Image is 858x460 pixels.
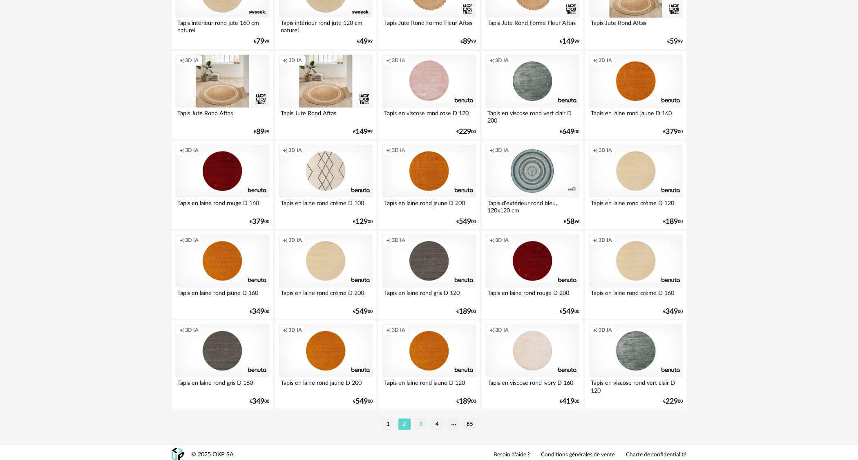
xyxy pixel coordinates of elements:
[670,39,678,45] span: 59
[663,398,683,404] div: € 00
[485,18,579,34] div: Tapis Jute Rond Forme Fleur Aftas
[288,57,302,63] span: 3D IA
[489,237,494,243] span: Creation icon
[599,57,612,63] span: 3D IA
[179,237,184,243] span: Creation icon
[275,230,376,319] a: Creation icon 3D IA Tapis en laine rond crème D 200 €54900
[175,197,269,214] div: Tapis en laine rond rouge D 160
[288,237,302,243] span: 3D IA
[482,320,583,409] a: Creation icon 3D IA Tapis en viscose rond ivory D 160 €41900
[566,219,574,224] span: 58
[392,237,405,243] span: 3D IA
[279,107,373,124] div: Tapis Jute Rond Aftas
[382,18,476,34] div: Tapis Jute Rond Forme Fleur Aftas
[431,418,443,430] li: 4
[589,107,683,124] div: Tapis en laine rond jaune D 160
[589,197,683,214] div: Tapis en laine rond crème D 120
[456,308,476,314] div: € 00
[283,147,288,153] span: Creation icon
[593,326,598,333] span: Creation icon
[663,219,683,224] div: € 00
[482,230,583,319] a: Creation icon 3D IA Tapis en laine rond rouge D 200 €54900
[593,237,598,243] span: Creation icon
[485,107,579,124] div: Tapis en viscose rond vert clair D 200
[185,147,199,153] span: 3D IA
[463,39,471,45] span: 89
[495,326,509,333] span: 3D IA
[560,398,579,404] div: € 00
[172,141,273,229] a: Creation icon 3D IA Tapis en laine rond rouge D 160 €37900
[279,377,373,393] div: Tapis en laine rond jaune D 200
[459,308,471,314] span: 189
[489,326,494,333] span: Creation icon
[191,451,234,458] div: © 2025 OXP SA
[562,398,574,404] span: 419
[357,39,373,45] div: € 99
[392,57,405,63] span: 3D IA
[666,129,678,134] span: 379
[252,308,264,314] span: 349
[482,51,583,139] a: Creation icon 3D IA Tapis en viscose rond vert clair D 200 €64900
[382,418,394,430] li: 1
[666,308,678,314] span: 349
[382,107,476,124] div: Tapis en viscose rond rose D 120
[172,230,273,319] a: Creation icon 3D IA Tapis en laine rond jaune D 160 €34900
[355,219,368,224] span: 129
[288,326,302,333] span: 3D IA
[495,57,509,63] span: 3D IA
[599,147,612,153] span: 3D IA
[254,129,269,134] div: € 99
[666,219,678,224] span: 189
[175,107,269,124] div: Tapis Jute Rond Aftas
[667,39,683,45] div: € 99
[275,141,376,229] a: Creation icon 3D IA Tapis en laine rond crème D 100 €12900
[185,237,199,243] span: 3D IA
[485,287,579,304] div: Tapis en laine rond rouge D 200
[392,326,405,333] span: 3D IA
[353,308,373,314] div: € 00
[179,57,184,63] span: Creation icon
[252,398,264,404] span: 349
[589,287,683,304] div: Tapis en laine rond crème D 160
[459,129,471,134] span: 229
[585,141,686,229] a: Creation icon 3D IA Tapis en laine rond crème D 120 €18900
[175,287,269,304] div: Tapis en laine rond jaune D 160
[386,326,391,333] span: Creation icon
[599,237,612,243] span: 3D IA
[485,377,579,393] div: Tapis en viscose rond ivory D 160
[360,39,368,45] span: 49
[585,320,686,409] a: Creation icon 3D IA Tapis en viscose rond vert clair D 120 €22900
[250,398,269,404] div: € 00
[626,451,686,458] a: Charte de confidentialité
[415,418,427,430] li: 3
[250,308,269,314] div: € 00
[250,219,269,224] div: € 00
[386,57,391,63] span: Creation icon
[172,320,273,409] a: Creation icon 3D IA Tapis en laine rond gris D 160 €34900
[275,51,376,139] a: Creation icon 3D IA Tapis Jute Rond Aftas €14999
[398,418,411,430] li: 2
[494,451,530,458] a: Besoin d'aide ?
[562,308,574,314] span: 549
[283,326,288,333] span: Creation icon
[378,51,480,139] a: Creation icon 3D IA Tapis en viscose rond rose D 120 €22900
[560,308,579,314] div: € 00
[185,326,199,333] span: 3D IA
[283,57,288,63] span: Creation icon
[386,147,391,153] span: Creation icon
[562,129,574,134] span: 649
[254,39,269,45] div: € 99
[279,18,373,34] div: Tapis intérieur rond jute 120 cm naturel
[489,147,494,153] span: Creation icon
[275,320,376,409] a: Creation icon 3D IA Tapis en laine rond jaune D 200 €54900
[663,129,683,134] div: € 00
[560,129,579,134] div: € 00
[485,197,579,214] div: Tapis d'extérieur rond bleu, 120x120 cm
[456,129,476,134] div: € 00
[459,219,471,224] span: 549
[459,398,471,404] span: 189
[283,237,288,243] span: Creation icon
[288,147,302,153] span: 3D IA
[279,287,373,304] div: Tapis en laine rond crème D 200
[175,18,269,34] div: Tapis intérieur rond jute 160 cm naturel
